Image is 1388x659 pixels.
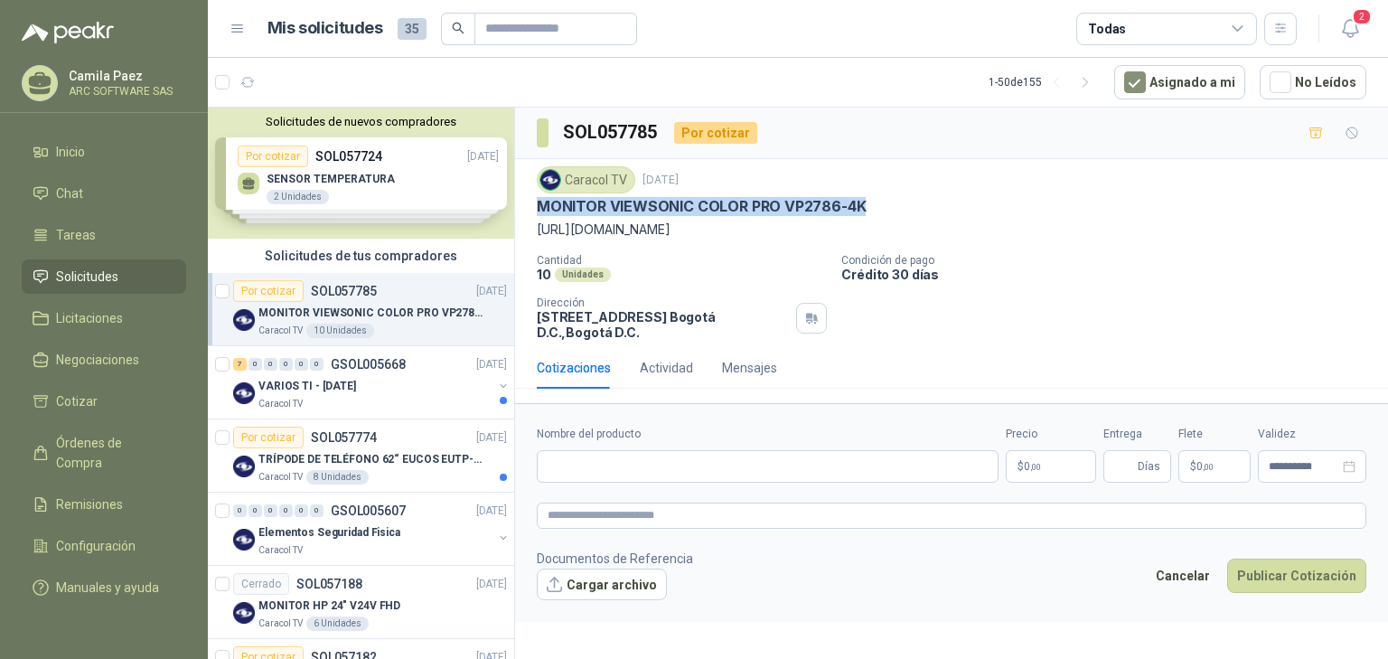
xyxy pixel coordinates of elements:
[233,529,255,551] img: Company Logo
[22,135,186,169] a: Inicio
[56,142,85,162] span: Inicio
[279,358,293,371] div: 0
[1190,461,1196,472] span: $
[22,301,186,335] a: Licitaciones
[642,172,679,189] p: [DATE]
[398,18,427,40] span: 35
[537,426,999,443] label: Nombre del producto
[56,578,159,598] span: Manuales y ayuda
[1258,426,1366,443] label: Validez
[22,487,186,522] a: Remisiones
[264,358,277,371] div: 0
[56,184,83,203] span: Chat
[208,239,514,273] div: Solicitudes de tus compradores
[233,573,289,595] div: Cerrado
[1196,461,1214,472] span: 0
[331,358,406,371] p: GSOL005668
[563,118,660,146] h3: SOL057785
[722,358,777,378] div: Mensajes
[1334,13,1366,45] button: 2
[208,566,514,639] a: CerradoSOL057188[DATE] Company LogoMONITOR HP 24" V24V FHDCaracol TV6 Unidades
[249,504,262,517] div: 0
[233,602,255,624] img: Company Logo
[233,309,255,331] img: Company Logo
[56,391,98,411] span: Cotizar
[674,122,757,144] div: Por cotizar
[476,576,507,593] p: [DATE]
[476,283,507,300] p: [DATE]
[1114,65,1245,99] button: Asignado a mi
[841,267,1381,282] p: Crédito 30 días
[310,504,324,517] div: 0
[537,309,789,340] p: [STREET_ADDRESS] Bogotá D.C. , Bogotá D.C.
[258,451,483,468] p: TRÍPODE DE TELÉFONO 62“ EUCOS EUTP-010
[208,108,514,239] div: Solicitudes de nuevos compradoresPor cotizarSOL057724[DATE] SENSOR TEMPERATURA2 UnidadesPor cotiz...
[233,456,255,477] img: Company Logo
[56,536,136,556] span: Configuración
[476,356,507,373] p: [DATE]
[1088,19,1126,39] div: Todas
[476,503,507,520] p: [DATE]
[1030,462,1041,472] span: ,00
[22,22,114,43] img: Logo peakr
[22,529,186,563] a: Configuración
[233,504,247,517] div: 0
[56,308,123,328] span: Licitaciones
[258,324,303,338] p: Caracol TV
[989,68,1100,97] div: 1 - 50 de 155
[22,570,186,605] a: Manuales y ayuda
[311,285,377,297] p: SOL057785
[306,324,374,338] div: 10 Unidades
[56,267,118,287] span: Solicitudes
[22,176,186,211] a: Chat
[537,220,1366,240] p: [URL][DOMAIN_NAME]
[1103,426,1171,443] label: Entrega
[233,358,247,371] div: 7
[267,15,383,42] h1: Mis solicitudes
[69,86,182,97] p: ARC SOFTWARE SAS
[311,431,377,444] p: SOL057774
[258,617,303,631] p: Caracol TV
[233,353,511,411] a: 7 0 0 0 0 0 GSOL005668[DATE] Company LogoVARIOS TI - [DATE]Caracol TV
[1352,8,1372,25] span: 2
[537,358,611,378] div: Cotizaciones
[1178,426,1251,443] label: Flete
[208,419,514,493] a: Por cotizarSOL057774[DATE] Company LogoTRÍPODE DE TELÉFONO 62“ EUCOS EUTP-010Caracol TV8 Unidades
[540,170,560,190] img: Company Logo
[279,504,293,517] div: 0
[452,22,464,34] span: search
[841,254,1381,267] p: Condición de pago
[56,225,96,245] span: Tareas
[555,268,611,282] div: Unidades
[640,358,693,378] div: Actividad
[258,524,400,541] p: Elementos Seguridad Fisica
[258,470,303,485] p: Caracol TV
[1006,426,1096,443] label: Precio
[306,470,369,485] div: 8 Unidades
[295,504,308,517] div: 0
[22,218,186,252] a: Tareas
[537,254,827,267] p: Cantidad
[331,504,406,517] p: GSOL005607
[537,549,693,569] p: Documentos de Referencia
[258,543,303,558] p: Caracol TV
[233,427,304,448] div: Por cotizar
[1260,65,1366,99] button: No Leídos
[249,358,262,371] div: 0
[1203,462,1214,472] span: ,00
[258,305,483,322] p: MONITOR VIEWSONIC COLOR PRO VP2786-4K
[208,273,514,346] a: Por cotizarSOL057785[DATE] Company LogoMONITOR VIEWSONIC COLOR PRO VP2786-4KCaracol TV10 Unidades
[537,297,789,309] p: Dirección
[22,343,186,377] a: Negociaciones
[69,70,182,82] p: Camila Paez
[258,598,400,615] p: MONITOR HP 24" V24V FHD
[56,494,123,514] span: Remisiones
[264,504,277,517] div: 0
[310,358,324,371] div: 0
[295,358,308,371] div: 0
[296,578,362,590] p: SOL057188
[233,500,511,558] a: 0 0 0 0 0 0 GSOL005607[DATE] Company LogoElementos Seguridad FisicaCaracol TV
[233,280,304,302] div: Por cotizar
[537,166,635,193] div: Caracol TV
[56,350,139,370] span: Negociaciones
